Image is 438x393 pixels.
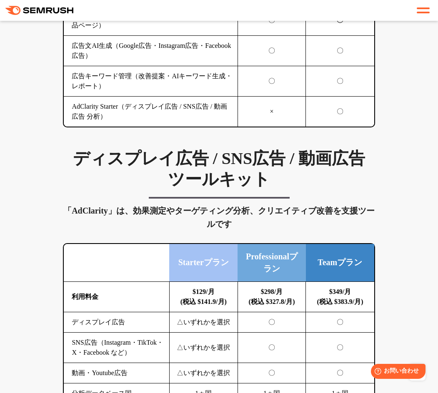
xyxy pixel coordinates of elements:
td: △いずれかを選択 [169,332,238,363]
td: 〇 [238,35,306,66]
td: 動画・Youtube広告 [64,363,169,383]
td: 〇 [306,96,374,127]
td: 〇 [306,66,374,96]
iframe: Help widget launcher [364,361,429,384]
td: SNS広告（Instagram・TikTok・X・Facebook など） [64,332,169,363]
td: × [238,96,306,127]
td: 〇 [238,66,306,96]
b: $298/月 (税込 $327.8/月) [248,288,295,305]
b: $129/月 (税込 $141.9/月) [180,288,227,305]
td: Starterプラン [169,244,238,282]
td: Professionalプラン [238,244,306,282]
td: 〇 [238,332,306,363]
td: 広告キーワード管理（改善提案・AIキーワード生成・レポート） [64,66,238,96]
td: 〇 [306,35,374,66]
td: 〇 [306,332,374,363]
td: ディスプレイ広告 [64,312,169,332]
h3: ディスプレイ広告 / SNS広告 / 動画広告 ツールキット [63,148,375,190]
td: 広告文AI生成（Google広告・Instagram広告・Facebook広告） [64,35,238,66]
td: AdClarity Starter（ディスプレイ広告 / SNS広告 / 動画広告 分析） [64,96,238,127]
td: 〇 [306,363,374,383]
td: 〇 [238,363,306,383]
td: △いずれかを選択 [169,363,238,383]
div: 「AdClarity」は、効果測定やターゲティング分析、クリエイティブ改善を支援ツールです [63,204,375,231]
td: △いずれかを選択 [169,312,238,332]
b: 利用料金 [72,293,98,300]
td: 〇 [306,312,374,332]
td: Teamプラン [306,244,374,282]
b: $349/月 (税込 $383.9/月) [317,288,363,305]
td: 〇 [238,312,306,332]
